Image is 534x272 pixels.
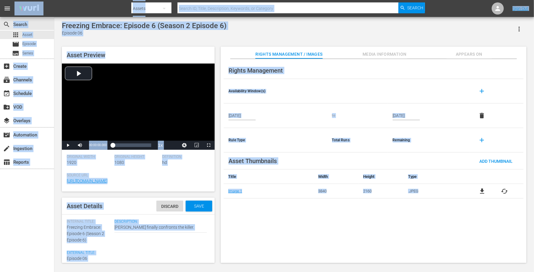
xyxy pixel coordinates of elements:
[475,84,489,98] button: add
[359,184,404,198] td: 2160
[224,79,327,103] th: Availability Window(s)
[156,204,183,209] span: Discard
[62,21,226,30] div: Freezing Embrace: Episode 6 (Season 2 Episode 6)
[478,112,485,119] span: delete
[407,2,423,13] span: Search
[67,251,108,255] span: External Title:
[501,188,508,195] button: cached
[186,201,212,211] button: Save
[12,31,19,38] span: Asset
[327,128,388,152] th: Total Runs
[255,51,322,58] span: Rights Management / Images
[67,202,102,210] span: Asset Details
[14,2,43,16] img: ans4CAIJ8jUAAAAAAAAAAAAAAAAAAAAAAAAgQb4GAAAAAAAAAAAAAAAAAAAAAAAAJMjXAAAAAAAAAAAAAAAAAAAAAAAAgAT5G...
[475,133,489,147] button: add
[178,141,190,150] button: Jump To Time
[224,169,314,184] th: Title
[475,159,517,164] span: Add Thumbnail
[67,255,108,263] textarea: Episode 06
[398,2,425,13] button: Search
[22,41,36,47] span: Episode
[3,103,10,111] span: VOD
[12,41,19,48] span: Episode
[479,188,486,195] a: file_download
[404,169,464,184] th: Type
[67,155,111,159] span: Original Width
[229,157,277,165] span: Asset Thumbnails
[22,32,32,38] span: Asset
[314,169,359,184] th: Width
[114,219,207,224] span: Description:
[362,51,407,58] span: Media Information
[156,201,183,211] button: Discard
[229,67,283,74] span: Rights Management
[513,6,528,11] a: Sign Out
[3,21,10,28] span: Search
[67,225,104,242] span: Freezing Embrace: Episode 6 (Season 2 Episode 6)
[224,128,327,152] th: Rule Type
[113,143,151,147] div: Progress Bar
[3,63,10,70] span: Create
[314,184,359,198] td: 3840
[67,51,105,59] span: Asset Preview
[154,141,166,150] button: Playback Rate
[22,50,33,56] span: Series
[3,117,10,124] span: Overlays
[203,141,215,150] button: Fullscreen
[404,184,464,198] td: .JPEG
[446,51,492,58] span: Appears On
[114,155,159,159] span: Original Height
[62,64,215,150] div: Video Player
[12,50,19,57] span: Series
[67,160,76,165] span: 1920
[4,5,11,12] span: menu
[332,113,383,118] div: to
[388,128,470,152] th: Remaining
[3,159,10,166] span: Reports
[67,179,107,183] a: [URL][DOMAIN_NAME]
[3,145,10,152] span: Ingestion
[89,143,107,147] span: 00:00:00.000
[3,131,10,139] span: Automation
[228,189,242,193] a: Image 1
[74,141,86,150] button: Mute
[67,173,207,178] span: Source Url
[478,136,485,144] span: add
[162,155,207,159] span: Definition
[189,204,209,208] span: Save
[62,30,226,36] div: Episode 06
[475,108,489,123] button: delete
[114,224,207,231] textarea: [PERSON_NAME] finally confronts the killer.
[3,76,10,84] span: Channels
[478,87,485,95] span: add
[62,141,74,150] button: Play
[3,90,10,97] span: Schedule
[67,219,111,224] span: Internal Title:
[475,156,517,166] button: Add Thumbnail
[114,160,124,165] span: 1080
[359,169,404,184] th: Height
[190,141,203,150] button: Picture-in-Picture
[162,160,167,165] span: hd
